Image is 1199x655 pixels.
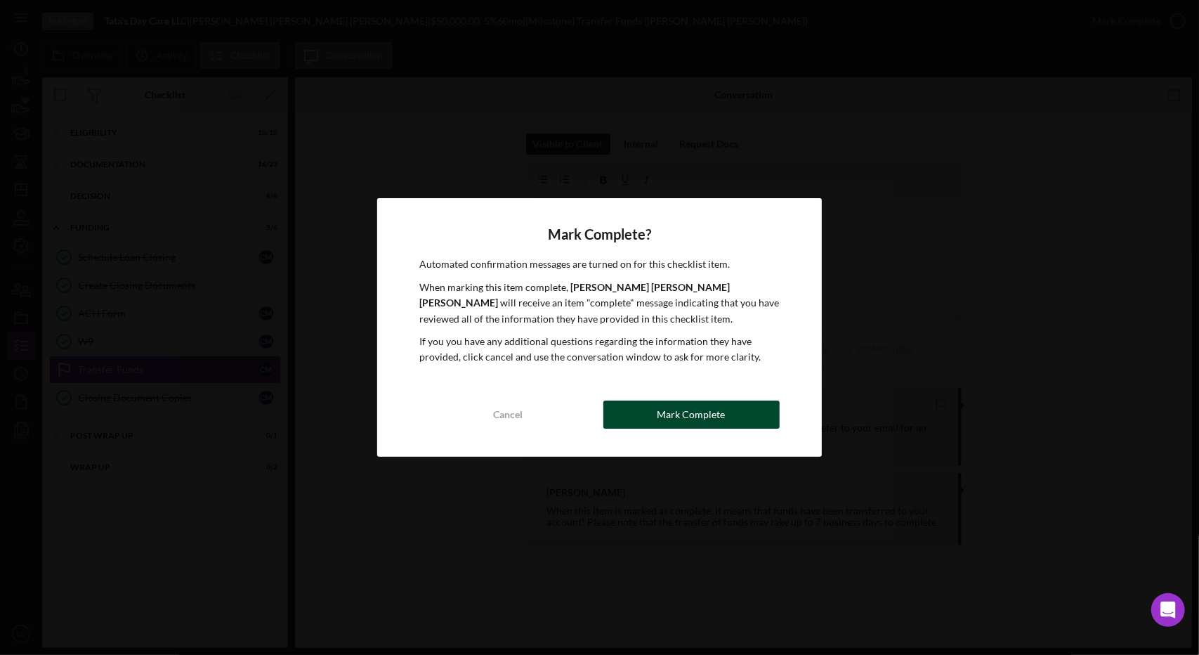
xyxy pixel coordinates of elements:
[1151,593,1185,627] div: Open Intercom Messenger
[657,401,726,429] div: Mark Complete
[419,334,779,365] p: If you you have any additional questions regarding the information they have provided, click canc...
[493,401,523,429] div: Cancel
[603,401,780,429] button: Mark Complete
[419,280,779,327] p: When marking this item complete, will receive an item "complete" message indicating that you have...
[419,401,596,429] button: Cancel
[419,257,779,272] p: Automated confirmation messages are turned on for this checklist item.
[419,226,779,242] h4: Mark Complete?
[419,281,730,309] b: [PERSON_NAME] [PERSON_NAME] [PERSON_NAME]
